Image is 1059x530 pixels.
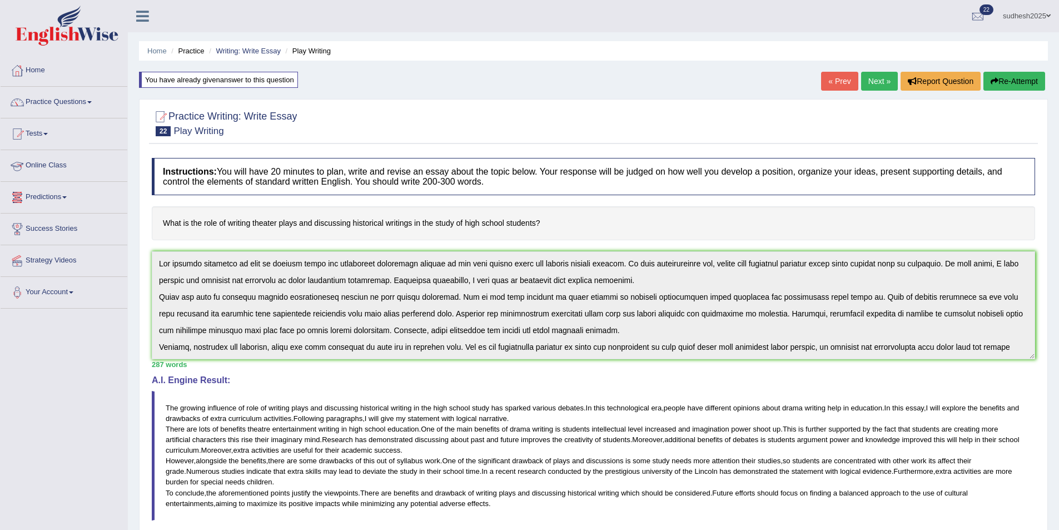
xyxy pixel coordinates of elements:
[445,425,455,433] span: the
[906,404,924,412] span: essay
[884,425,896,433] span: fact
[653,457,670,465] span: study
[1,55,127,83] a: Home
[139,72,298,88] div: You have already given answer to this question
[400,467,417,475] span: study
[953,467,981,475] span: activities
[1,214,127,241] a: Success Stories
[435,489,466,497] span: drawback
[693,457,710,465] span: more
[1,150,127,178] a: Online Class
[935,467,951,475] span: extra
[821,72,858,91] a: « Prev
[863,467,892,475] span: evidence
[271,489,290,497] span: points
[472,404,489,412] span: study
[283,46,331,56] li: Play Writing
[632,435,662,444] span: Moreover
[152,375,1035,385] h4: A.I. Engine Result:
[568,489,596,497] span: historical
[414,404,419,412] span: in
[861,72,898,91] a: Next »
[1,87,127,115] a: Practice Questions
[339,467,353,475] span: lead
[683,467,693,475] span: the
[926,404,928,412] span: I
[287,457,297,465] span: are
[954,425,980,433] span: creating
[840,467,861,475] span: logical
[975,435,980,444] span: in
[323,467,337,475] span: may
[697,435,723,444] span: benefits
[369,414,379,423] span: will
[552,435,562,444] span: the
[911,489,921,497] span: the
[512,457,543,465] span: drawback
[479,414,507,423] span: narrative
[934,435,945,444] span: this
[207,404,236,412] span: influence
[583,467,591,475] span: by
[998,435,1020,444] span: school
[898,425,910,433] span: that
[806,425,827,433] span: further
[893,467,933,475] span: Furthermore
[762,404,780,412] span: about
[355,457,361,465] span: of
[923,489,934,497] span: use
[216,47,281,55] a: Writing: Write Essay
[839,489,869,497] span: balanced
[903,489,909,497] span: to
[478,457,510,465] span: significant
[457,425,473,433] span: main
[325,446,339,454] span: their
[500,435,519,444] span: future
[672,457,691,465] span: needs
[871,489,901,497] span: approach
[533,404,556,412] span: various
[377,457,387,465] span: out
[563,425,590,433] span: students
[768,435,795,444] span: students
[325,489,359,497] span: viewpoints
[220,425,246,433] span: benefits
[228,435,239,444] span: this
[310,404,322,412] span: and
[199,425,210,433] span: lots
[449,404,470,412] span: school
[942,425,952,433] span: are
[822,457,832,465] span: are
[783,457,790,465] span: so
[294,446,313,454] span: useful
[322,435,353,444] span: Research
[196,457,227,465] span: alongside
[152,391,1035,521] blockquote: . , . , . , . . . . . , . , . , , . , . . . , . , . . , .
[325,404,359,412] span: discussing
[458,457,464,465] span: of
[407,414,439,423] span: statement
[175,489,204,497] span: conclude
[319,425,340,433] span: writing
[365,425,386,433] span: school
[828,404,842,412] span: help
[365,414,367,423] span: I
[753,425,770,433] span: shoot
[773,425,780,433] span: up
[731,425,750,433] span: power
[912,425,939,433] span: students
[521,435,550,444] span: improves
[355,435,366,444] span: has
[341,425,347,433] span: in
[166,446,199,454] span: curriculum
[496,467,516,475] span: recent
[299,457,317,465] span: some
[425,457,440,465] span: work
[210,414,226,423] span: extra
[553,457,570,465] span: plays
[625,457,630,465] span: is
[712,457,740,465] span: attention
[760,435,765,444] span: is
[742,457,755,465] span: their
[291,404,308,412] span: plays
